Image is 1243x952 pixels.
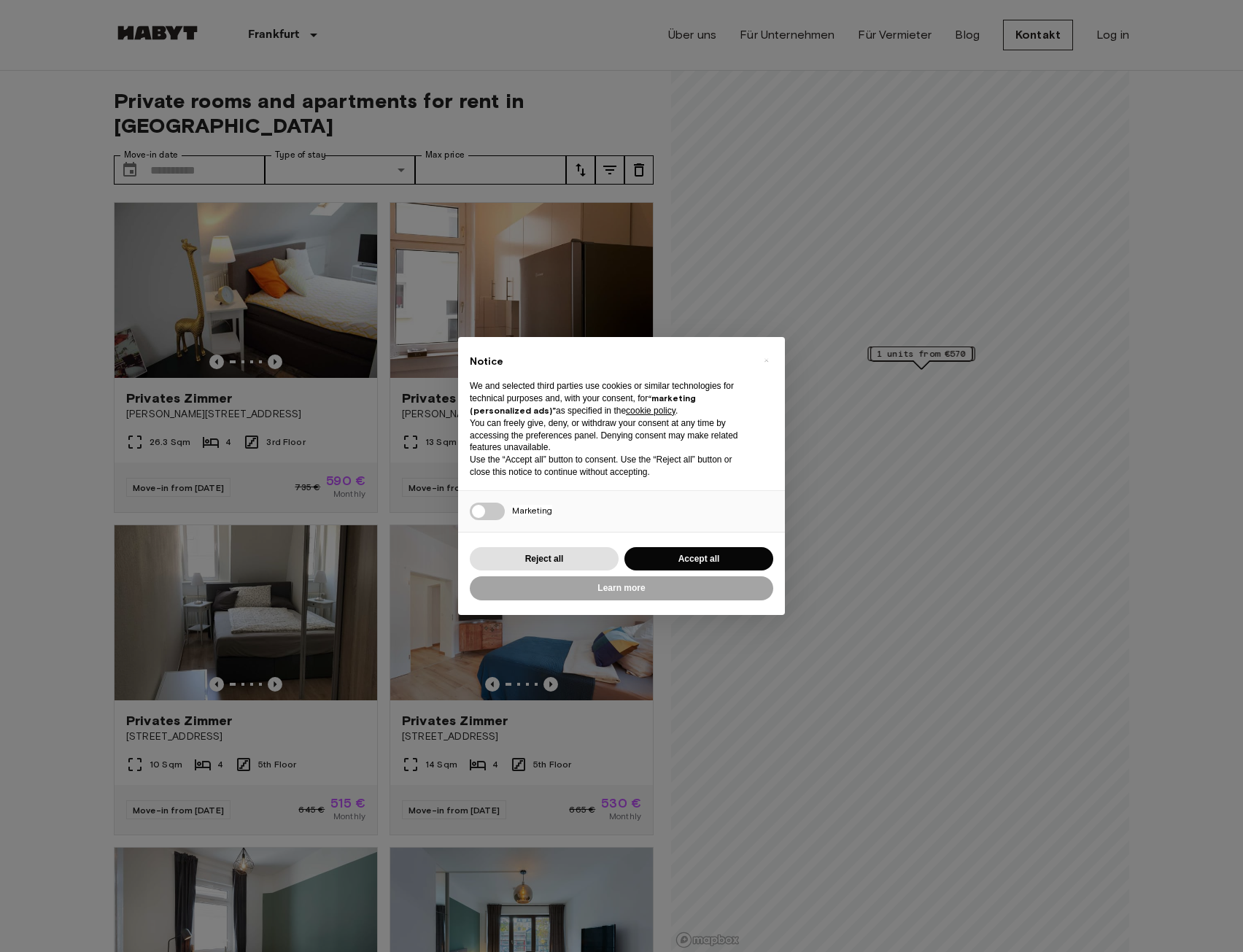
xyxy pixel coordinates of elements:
h2: Notice [470,355,750,369]
button: Accept all [624,547,773,571]
strong: “marketing (personalized ads)” [470,392,696,416]
a: cookie policy [626,406,675,416]
button: Close this notice [754,349,778,372]
p: Use the “Accept all” button to consent. Use the “Reject all” button or close this notice to conti... [470,454,750,479]
p: We and selected third parties use cookies or similar technologies for technical purposes and, wit... [470,380,750,417]
span: × [764,352,769,369]
button: Learn more [470,576,773,600]
span: Marketing [512,505,552,516]
button: Reject all [470,547,619,571]
p: You can freely give, deny, or withdraw your consent at any time by accessing the preferences pane... [470,417,750,454]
